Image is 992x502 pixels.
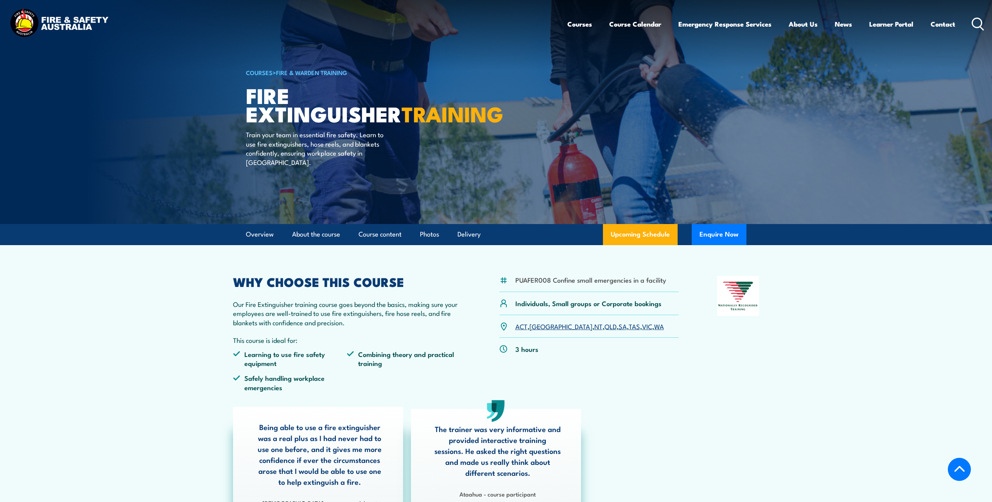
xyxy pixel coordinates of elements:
a: Courses [567,14,592,34]
a: Fire & Warden Training [276,68,347,77]
button: Enquire Now [692,224,746,245]
a: Course Calendar [609,14,661,34]
a: About the course [292,224,340,245]
a: TAS [629,321,640,331]
a: Overview [246,224,274,245]
a: NT [594,321,603,331]
a: VIC [642,321,652,331]
strong: Ataahua - course participant [459,489,536,498]
li: Combining theory and practical training [347,350,461,368]
p: , , , , , , , [515,322,664,331]
h1: Fire Extinguisher [246,86,439,122]
a: Delivery [457,224,481,245]
p: Being able to use a fire extinguisher was a real plus as I had never had to use one before, and i... [256,421,384,487]
p: 3 hours [515,344,538,353]
a: Upcoming Schedule [603,224,678,245]
a: QLD [605,321,617,331]
a: News [835,14,852,34]
li: PUAFER008 Confine small emergencies in a facility [515,275,666,284]
li: Learning to use fire safety equipment [233,350,347,368]
h6: > [246,68,439,77]
a: WA [654,321,664,331]
a: SA [619,321,627,331]
a: Emergency Response Services [678,14,771,34]
strong: TRAINING [402,97,503,129]
p: Individuals, Small groups or Corporate bookings [515,299,662,308]
p: Train your team in essential fire safety. Learn to use fire extinguishers, hose reels, and blanke... [246,130,389,167]
p: This course is ideal for: [233,335,461,344]
a: [GEOGRAPHIC_DATA] [529,321,592,331]
p: The trainer was very informative and provided interactive training sessions. He asked the right q... [434,423,561,478]
a: Course content [359,224,402,245]
a: Contact [931,14,955,34]
p: Our Fire Extinguisher training course goes beyond the basics, making sure your employees are well... [233,299,461,327]
h2: WHY CHOOSE THIS COURSE [233,276,461,287]
a: ACT [515,321,527,331]
li: Safely handling workplace emergencies [233,373,347,392]
img: Nationally Recognised Training logo. [717,276,759,316]
a: Photos [420,224,439,245]
a: Learner Portal [869,14,913,34]
a: COURSES [246,68,273,77]
a: About Us [789,14,818,34]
